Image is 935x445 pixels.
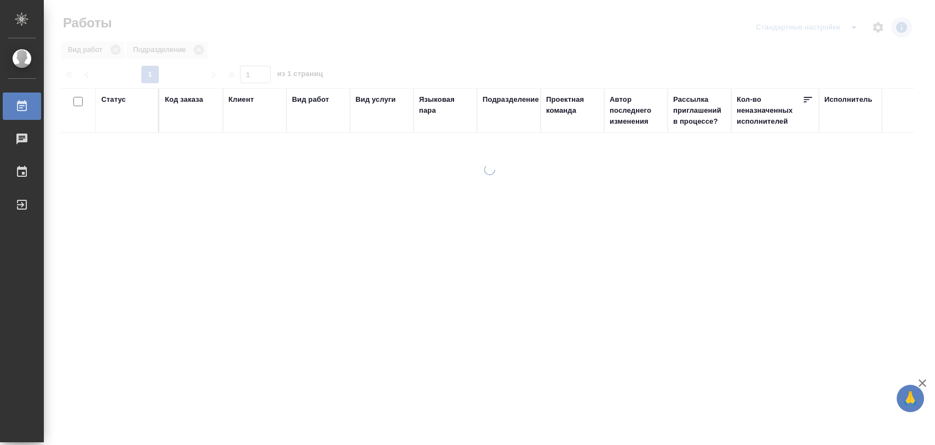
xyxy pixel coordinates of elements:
div: Исполнитель [824,94,873,105]
div: Автор последнего изменения [610,94,662,127]
div: Языковая пара [419,94,472,116]
span: 🙏 [901,387,920,410]
div: Кол-во неназначенных исполнителей [737,94,802,127]
div: Вид услуги [355,94,396,105]
div: Код заказа [165,94,203,105]
div: Вид работ [292,94,329,105]
div: Проектная команда [546,94,599,116]
div: Рассылка приглашений в процессе? [673,94,726,127]
div: Клиент [228,94,254,105]
div: Подразделение [483,94,539,105]
button: 🙏 [897,385,924,412]
div: Статус [101,94,126,105]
